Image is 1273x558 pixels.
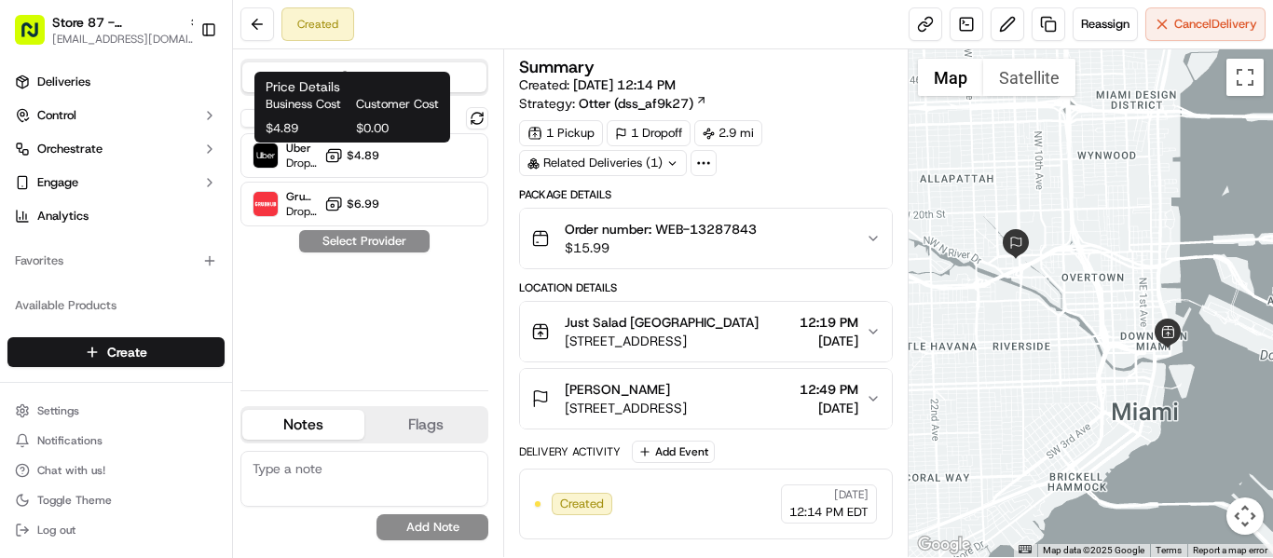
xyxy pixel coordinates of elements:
[565,380,670,399] span: [PERSON_NAME]
[7,337,225,367] button: Create
[266,77,439,96] h1: Price Details
[789,504,869,521] span: 12:14 PM EDT
[84,197,256,211] div: We're available if you need us!
[520,302,892,361] button: Just Salad [GEOGRAPHIC_DATA][STREET_ADDRESS]12:19 PM[DATE]
[913,533,975,557] img: Google
[266,120,349,137] span: $4.89
[324,195,379,213] button: $6.99
[37,208,89,225] span: Analytics
[253,143,278,168] img: Uber
[58,289,151,304] span: [PERSON_NAME]
[565,238,757,257] span: $15.99
[800,399,858,417] span: [DATE]
[52,32,201,47] button: [EMAIL_ADDRESS][DOMAIN_NAME]
[286,204,317,219] span: Dropoff ETA 31 minutes
[347,148,379,163] span: $4.89
[37,433,103,448] span: Notifications
[19,321,48,351] img: Klarizel Pensader
[565,332,759,350] span: [STREET_ADDRESS]
[918,59,983,96] button: Show street map
[356,96,439,113] span: Customer Cost
[632,441,715,463] button: Add Event
[347,197,379,211] span: $6.99
[185,420,226,434] span: Pylon
[519,59,595,75] h3: Summary
[983,59,1075,96] button: Show satellite imagery
[37,141,103,157] span: Orchestrate
[834,487,869,502] span: [DATE]
[7,517,225,543] button: Log out
[157,339,164,354] span: •
[519,120,603,146] div: 1 Pickup
[519,444,621,459] div: Delivery Activity
[37,340,52,355] img: 1736555255976-a54dd68f-1ca7-489b-9aae-adbdc363a1c4
[7,428,225,454] button: Notifications
[11,409,150,442] a: 📗Knowledge Base
[7,398,225,424] button: Settings
[84,178,306,197] div: Start new chat
[607,120,691,146] div: 1 Dropoff
[19,75,339,104] p: Welcome 👋
[7,168,225,197] button: Engage
[324,146,379,165] button: $4.89
[168,339,206,354] span: [DATE]
[7,67,225,97] a: Deliveries
[1193,545,1267,555] a: Report a map error
[131,419,226,434] a: Powered byPylon
[286,156,317,170] span: Dropoff ETA 36 minutes
[1226,497,1264,535] button: Map camera controls
[7,134,225,164] button: Orchestrate
[573,76,676,93] span: [DATE] 12:14 PM
[242,410,364,440] button: Notes
[565,313,759,332] span: Just Salad [GEOGRAPHIC_DATA]
[7,201,225,231] a: Analytics
[694,120,762,146] div: 2.9 mi
[155,289,161,304] span: •
[37,174,78,191] span: Engage
[520,209,892,268] button: Order number: WEB-13287843$15.99
[519,280,893,295] div: Location Details
[19,271,48,301] img: Angelique Valdez
[913,533,975,557] a: Open this area in Google Maps (opens a new window)
[800,313,858,332] span: 12:19 PM
[37,493,112,508] span: Toggle Theme
[1174,16,1257,33] span: Cancel Delivery
[107,343,147,361] span: Create
[1156,545,1182,555] a: Terms (opens in new tab)
[7,487,225,513] button: Toggle Theme
[39,178,73,211] img: 1738778727109-b901c2ba-d612-49f7-a14d-d897ce62d23f
[565,399,687,417] span: [STREET_ADDRESS]
[286,189,317,204] span: Grubhub
[165,289,203,304] span: [DATE]
[364,410,486,440] button: Flags
[1073,7,1138,41] button: Reassign
[37,290,52,305] img: 1736555255976-a54dd68f-1ca7-489b-9aae-adbdc363a1c4
[560,496,604,512] span: Created
[1019,545,1032,553] button: Keyboard shortcuts
[520,369,892,429] button: [PERSON_NAME][STREET_ADDRESS]12:49 PM[DATE]
[1226,59,1264,96] button: Toggle fullscreen view
[7,7,193,52] button: Store 87 - [GEOGRAPHIC_DATA] (Just Salad)[EMAIL_ADDRESS][DOMAIN_NAME]
[1145,7,1266,41] button: CancelDelivery
[37,523,75,538] span: Log out
[266,96,349,113] span: Business Cost
[1081,16,1129,33] span: Reassign
[150,409,307,442] a: 💻API Documentation
[7,457,225,483] button: Chat with us!
[565,220,757,238] span: Order number: WEB-13287843
[7,101,225,130] button: Control
[7,291,225,320] div: Available Products
[800,332,858,350] span: [DATE]
[286,141,317,156] span: Uber
[37,74,90,90] span: Deliveries
[519,75,676,94] span: Created:
[242,62,486,92] button: Quotes
[52,13,181,32] button: Store 87 - [GEOGRAPHIC_DATA] (Just Salad)
[356,120,439,137] span: $0.00
[19,242,125,257] div: Past conversations
[37,403,79,418] span: Settings
[253,192,278,216] img: Grubhub
[519,94,707,113] div: Strategy:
